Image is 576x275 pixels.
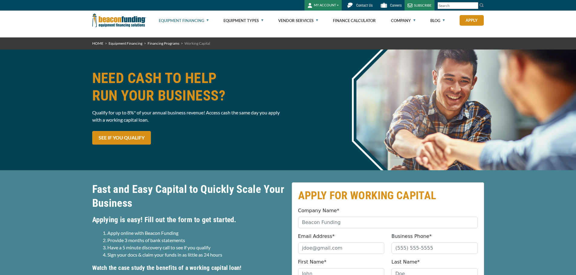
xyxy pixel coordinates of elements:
[392,258,420,266] label: Last Name*
[430,11,445,30] a: Blog
[333,11,376,30] a: Finance Calculator
[107,244,285,251] li: Have a 5 minute discovery call to see if you qualify
[298,242,384,254] input: jdoe@gmail.com
[390,3,402,8] span: Careers
[92,109,285,123] p: Qualify for up to 8%* of your annual business revenue! Access cash the same day you apply with a ...
[298,233,335,240] label: Email Address*
[92,11,146,30] img: Beacon Funding Corporation logo
[109,41,142,46] a: Equipment Financing
[92,69,285,104] h1: NEED CASH TO HELP
[298,207,339,214] label: Company Name*
[223,11,263,30] a: Equipment Types
[148,41,179,46] a: Financing Programs
[298,189,478,203] h2: APPLY FOR WORKING CAPITAL
[392,242,478,254] input: (555) 555-5555
[107,237,285,244] li: Provide 3 months of bank statements
[472,3,477,8] a: Clear search text
[159,11,209,30] a: Equipment Financing
[107,229,285,237] li: Apply online with Beacon Funding
[278,11,318,30] a: Vendor Services
[92,41,103,46] a: HOME
[391,11,415,30] a: Company
[92,215,285,225] h4: Applying is easy! Fill out the form to get started.
[92,182,285,210] h2: Fast and Easy Capital to Quickly Scale Your Business
[107,251,285,258] li: Sign your docs & claim your funds in as little as 24 hours
[92,87,285,104] span: RUN YOUR BUSINESS?
[92,263,285,272] h5: Watch the case study the benefits of a working capital loan!
[92,131,151,145] a: SEE IF YOU QUALIFY
[184,41,210,46] span: Working Capital
[479,3,484,8] img: Search
[438,2,478,9] input: Search
[356,3,373,8] span: Contact Us
[460,15,484,26] a: Apply
[298,217,478,228] input: Beacon Funding
[392,233,432,240] label: Business Phone*
[298,258,327,266] label: First Name*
